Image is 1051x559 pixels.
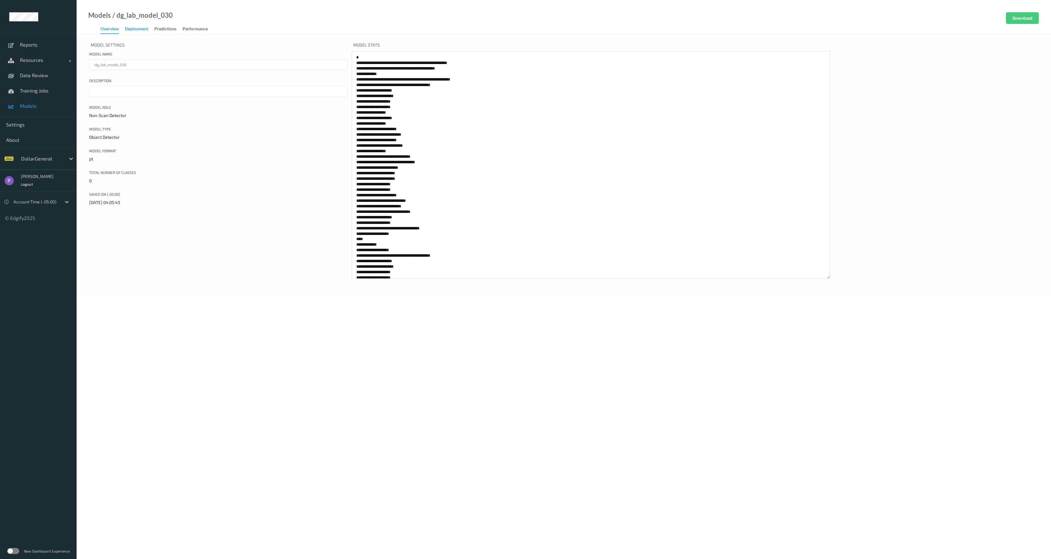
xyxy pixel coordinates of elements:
[89,191,347,197] label: Saved On (-05:00)
[89,51,347,57] label: Model name
[100,26,119,34] div: Overview
[89,148,347,153] label: Model Format
[89,199,347,206] p: [DATE] 04:05:45
[89,178,347,184] p: 0
[89,126,347,132] label: Model Type
[89,156,347,162] p: pt
[89,134,347,140] p: Object Detector
[111,12,173,18] div: / dg_lab_model_030
[89,112,347,119] p: Non-Scan Detector
[183,25,214,33] a: Performance
[183,26,208,33] div: Performance
[1006,12,1039,24] button: Download
[88,12,111,18] a: Models
[125,26,148,33] div: Deployment
[352,40,1038,51] p: Model Stats
[89,40,347,51] p: Model Settings
[89,170,347,175] label: Total number of classes
[89,78,347,83] label: Description
[89,104,347,110] label: Model Role
[154,25,183,33] a: Predictions
[100,25,125,34] a: Overview
[154,26,176,33] div: Predictions
[125,25,154,33] a: Deployment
